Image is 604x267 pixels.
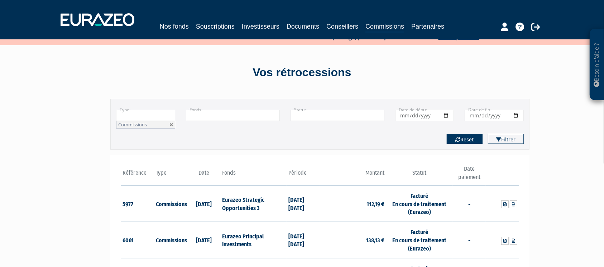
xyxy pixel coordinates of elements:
[453,165,486,185] th: Date paiement
[98,64,506,81] div: Vos rétrocessions
[61,13,134,26] img: 1732889491-logotype_eurazeo_blanc_rvb.png
[121,165,154,185] th: Référence
[121,185,154,222] td: 5977
[187,185,220,222] td: [DATE]
[365,21,404,33] a: Commissions
[386,165,452,185] th: Statut
[386,185,452,222] td: Facturé En cours de traitement (Eurazeo)
[326,21,358,31] a: Conseillers
[411,21,444,31] a: Partenaires
[154,222,187,258] td: Commissions
[320,165,386,185] th: Montant
[453,185,486,222] td: -
[154,185,187,222] td: Commissions
[287,21,319,31] a: Documents
[287,165,320,185] th: Période
[154,165,187,185] th: Type
[287,222,320,258] td: [DATE] [DATE]
[287,185,320,222] td: [DATE] [DATE]
[118,121,147,128] span: Commissions
[187,165,220,185] th: Date
[320,222,386,258] td: 138,13 €
[488,134,524,144] button: Filtrer
[453,222,486,258] td: -
[593,33,601,97] p: Besoin d'aide ?
[160,21,189,31] a: Nos fonds
[386,222,452,258] td: Facturé En cours de traitement (Eurazeo)
[220,165,287,185] th: Fonds
[121,222,154,258] td: 6061
[447,134,483,144] button: Reset
[187,222,220,258] td: [DATE]
[220,185,287,222] td: Eurazeo Strategic Opportunities 3
[196,21,235,31] a: Souscriptions
[220,222,287,258] td: Eurazeo Principal Investments
[242,21,279,31] a: Investisseurs
[320,185,386,222] td: 112,19 €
